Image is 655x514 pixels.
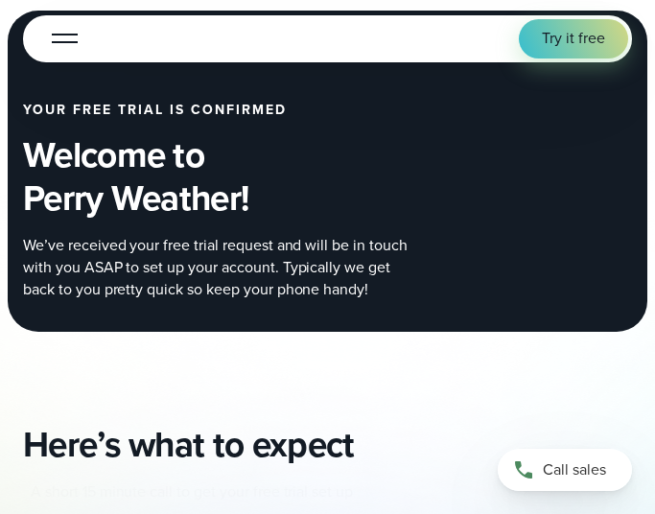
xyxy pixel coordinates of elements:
[23,133,421,220] h2: Welcome to Perry Weather!
[542,28,605,50] span: Try it free
[23,423,632,466] h2: Here’s what to expect
[23,235,421,300] p: We’ve received your free trial request and will be in touch with you ASAP to set up your account....
[498,449,632,491] a: Call sales
[519,19,628,58] a: Try it free
[23,103,421,118] h2: Your free trial is confirmed
[543,459,606,481] span: Call sales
